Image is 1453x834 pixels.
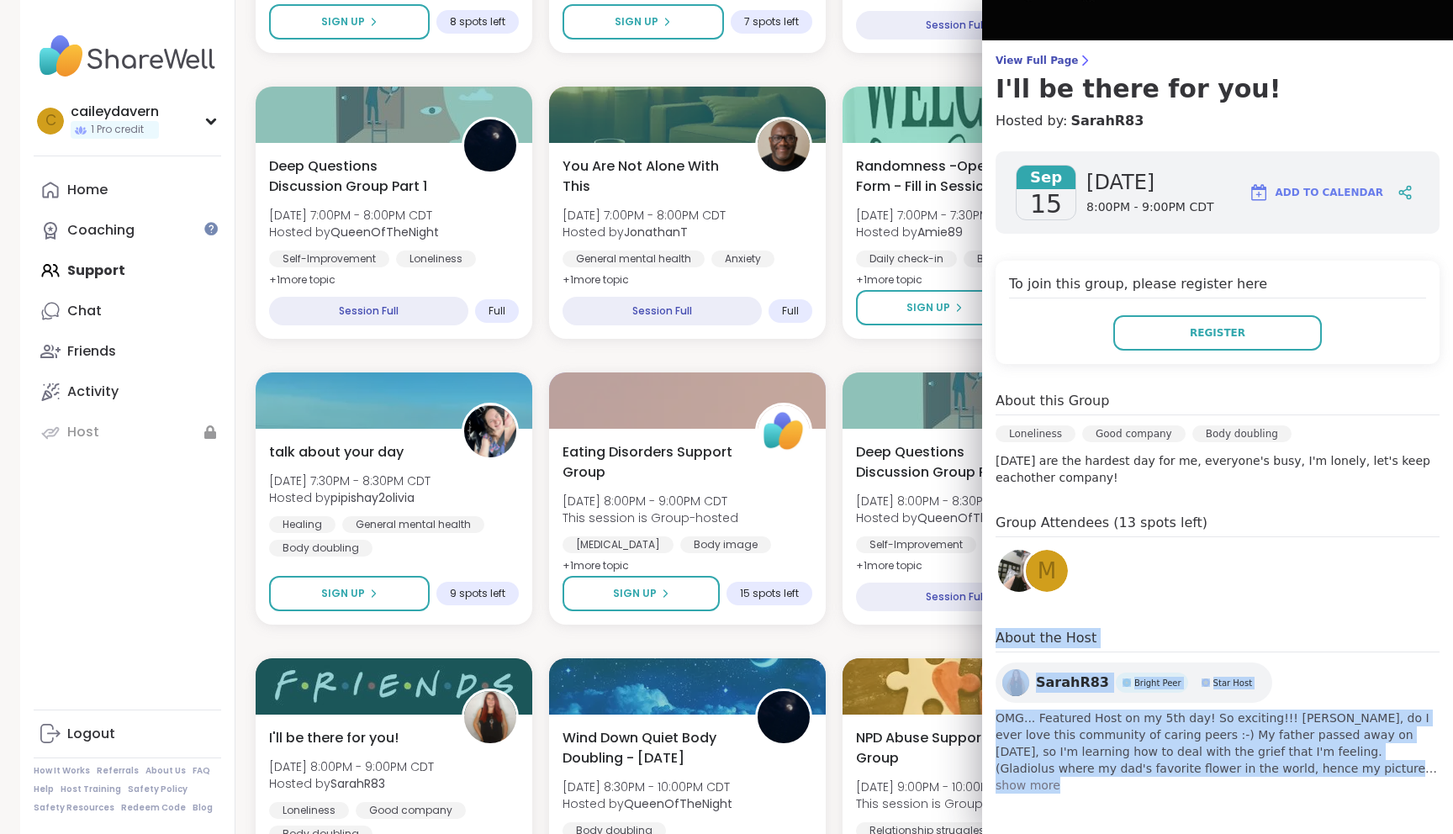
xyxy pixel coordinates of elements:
[856,493,1026,509] span: [DATE] 8:00PM - 8:30PM CDT
[563,251,705,267] div: General mental health
[856,156,1030,197] span: Randomness -Open Form - Fill in Session
[996,513,1440,537] h4: Group Attendees (13 spots left)
[34,802,114,814] a: Safety Resources
[1030,189,1062,219] span: 15
[34,210,221,251] a: Coaching
[356,802,466,819] div: Good company
[856,779,1032,795] span: [DATE] 9:00PM - 10:00PM CDT
[563,576,720,611] button: Sign Up
[321,14,365,29] span: Sign Up
[269,540,372,557] div: Body doubling
[856,251,957,267] div: Daily check-in
[998,550,1040,592] img: huggy
[269,775,434,792] span: Hosted by
[269,516,336,533] div: Healing
[464,119,516,172] img: QueenOfTheNight
[996,74,1440,104] h3: I'll be there for you!
[67,181,108,199] div: Home
[269,297,468,325] div: Session Full
[321,586,365,601] span: Sign Up
[1134,677,1181,689] span: Bright Peer
[1036,673,1109,693] span: SarahR83
[563,728,737,768] span: Wind Down Quiet Body Doubling - [DATE]
[782,304,799,318] span: Full
[67,383,119,401] div: Activity
[1009,274,1426,298] h4: To join this group, please register here
[128,784,188,795] a: Safety Policy
[906,300,950,315] span: Sign Up
[563,442,737,483] span: Eating Disorders Support Group
[1123,678,1131,687] img: Bright Peer
[34,27,221,86] img: ShareWell Nav Logo
[193,765,210,777] a: FAQ
[1038,555,1056,588] span: M
[563,795,732,812] span: Hosted by
[1192,425,1292,442] div: Body doubling
[1086,199,1213,216] span: 8:00PM - 9:00PM CDT
[1276,185,1383,200] span: Add to Calendar
[97,765,139,777] a: Referrals
[624,224,688,240] b: JonathanT
[45,110,56,132] span: c
[680,536,771,553] div: Body image
[34,714,221,754] a: Logout
[856,583,1055,611] div: Session Full
[330,224,439,240] b: QueenOfTheNight
[34,331,221,372] a: Friends
[269,156,443,197] span: Deep Questions Discussion Group Part 1
[856,536,976,553] div: Self-Improvement
[464,405,516,457] img: pipishay2olivia
[67,342,116,361] div: Friends
[563,224,726,240] span: Hosted by
[563,509,738,526] span: This session is Group-hosted
[996,777,1440,794] span: show more
[917,224,963,240] b: Amie89
[624,795,732,812] b: QueenOfTheNight
[996,452,1440,486] p: [DATE] are the hardest day for me, everyone's busy, I'm lonely, let's keep eachother company!
[563,297,762,325] div: Session Full
[342,516,484,533] div: General mental health
[269,224,439,240] span: Hosted by
[856,224,1017,240] span: Hosted by
[615,14,658,29] span: Sign Up
[996,391,1109,411] h4: About this Group
[1086,169,1213,196] span: [DATE]
[1213,677,1252,689] span: Star Host
[563,4,724,40] button: Sign Up
[1190,325,1245,340] span: Register
[269,576,430,611] button: Sign Up
[269,728,399,748] span: I'll be there for you!
[269,472,431,489] span: [DATE] 7:30PM - 8:30PM CDT
[563,779,732,795] span: [DATE] 8:30PM - 10:00PM CDT
[964,251,1067,267] div: Body doubling
[744,15,799,29] span: 7 spots left
[204,222,218,235] iframe: Spotlight
[856,442,1030,483] span: Deep Questions Discussion Group Part 2
[563,536,674,553] div: [MEDICAL_DATA]
[1023,547,1070,594] a: M
[396,251,476,267] div: Loneliness
[34,291,221,331] a: Chat
[34,170,221,210] a: Home
[563,493,738,509] span: [DATE] 8:00PM - 9:00PM CDT
[563,156,737,197] span: You Are Not Alone With This
[269,4,430,40] button: Sign Up
[996,111,1440,131] h4: Hosted by:
[269,251,389,267] div: Self-Improvement
[330,489,415,506] b: pipishay2olivia
[269,489,431,506] span: Hosted by
[269,207,439,224] span: [DATE] 7:00PM - 8:00PM CDT
[330,775,385,792] b: SarahR83
[61,784,121,795] a: Host Training
[34,765,90,777] a: How It Works
[740,587,799,600] span: 15 spots left
[67,423,99,441] div: Host
[856,509,1026,526] span: Hosted by
[1241,172,1391,213] button: Add to Calendar
[269,442,404,462] span: talk about your day
[758,691,810,743] img: QueenOfTheNight
[145,765,186,777] a: About Us
[711,251,774,267] div: Anxiety
[450,587,505,600] span: 9 spots left
[1082,425,1186,442] div: Good company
